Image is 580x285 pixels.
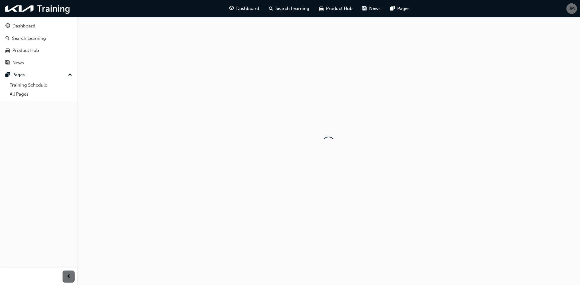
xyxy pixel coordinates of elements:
span: guage-icon [5,24,10,29]
div: Product Hub [12,47,39,54]
a: Training Schedule [7,81,75,90]
span: car-icon [5,48,10,53]
span: up-icon [68,71,72,79]
span: prev-icon [66,273,71,280]
span: search-icon [269,5,273,12]
a: Search Learning [2,33,75,44]
span: guage-icon [229,5,234,12]
span: Pages [397,5,410,12]
span: Product Hub [326,5,353,12]
span: Dashboard [236,5,259,12]
a: car-iconProduct Hub [314,2,357,15]
img: kia-training [3,2,72,15]
div: Search Learning [12,35,46,42]
a: search-iconSearch Learning [264,2,314,15]
span: News [369,5,381,12]
a: Dashboard [2,21,75,32]
span: news-icon [5,60,10,66]
button: DashboardSearch LearningProduct HubNews [2,19,75,69]
span: pages-icon [390,5,395,12]
span: car-icon [319,5,324,12]
a: Product Hub [2,45,75,56]
span: Search Learning [275,5,309,12]
button: JM [566,3,577,14]
a: News [2,57,75,68]
a: All Pages [7,90,75,99]
a: pages-iconPages [385,2,414,15]
div: Dashboard [12,23,35,30]
span: search-icon [5,36,10,41]
span: news-icon [362,5,367,12]
a: guage-iconDashboard [224,2,264,15]
a: news-iconNews [357,2,385,15]
button: Pages [2,69,75,81]
div: News [12,59,24,66]
div: Pages [12,71,25,78]
span: JM [569,5,575,12]
span: pages-icon [5,72,10,78]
